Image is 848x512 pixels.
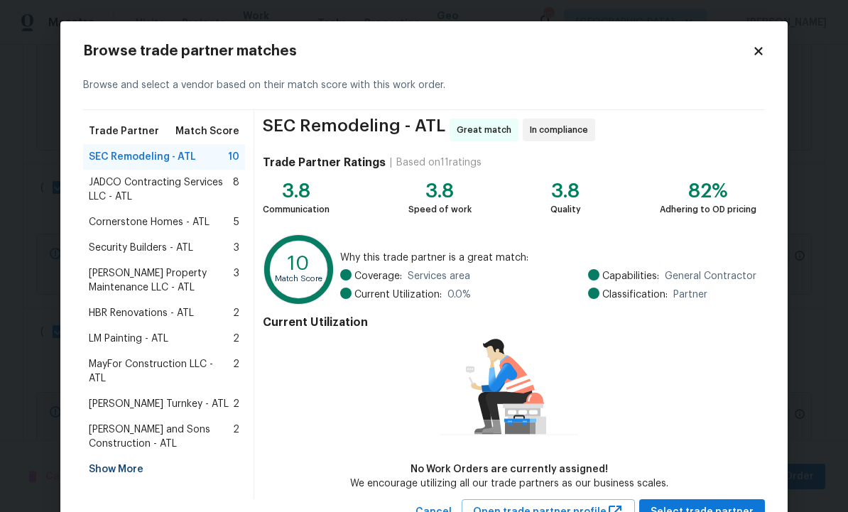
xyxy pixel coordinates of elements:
[386,156,396,170] div: |
[89,175,233,204] span: JADCO Contracting Services LLC - ATL
[275,275,322,283] text: Match Score
[228,150,239,164] span: 10
[83,61,765,110] div: Browse and select a vendor based on their match score with this work order.
[175,124,239,138] span: Match Score
[350,462,668,476] div: No Work Orders are currently assigned!
[234,215,239,229] span: 5
[263,315,756,329] h4: Current Utilization
[660,184,756,198] div: 82%
[408,184,472,198] div: 3.8
[660,202,756,217] div: Adhering to OD pricing
[550,202,581,217] div: Quality
[89,266,234,295] span: [PERSON_NAME] Property Maintenance LLC - ATL
[602,269,659,283] span: Capabilities:
[83,44,752,58] h2: Browse trade partner matches
[288,254,310,273] text: 10
[233,332,239,346] span: 2
[89,124,159,138] span: Trade Partner
[233,423,239,451] span: 2
[89,332,168,346] span: LM Painting - ATL
[408,202,472,217] div: Speed of work
[233,175,239,204] span: 8
[234,266,239,295] span: 3
[233,397,239,411] span: 2
[263,156,386,170] h4: Trade Partner Ratings
[263,119,445,141] span: SEC Remodeling - ATL
[447,288,471,302] span: 0.0 %
[89,150,196,164] span: SEC Remodeling - ATL
[233,306,239,320] span: 2
[234,241,239,255] span: 3
[673,288,707,302] span: Partner
[354,288,442,302] span: Current Utilization:
[550,184,581,198] div: 3.8
[354,269,402,283] span: Coverage:
[396,156,482,170] div: Based on 11 ratings
[350,476,668,491] div: We encourage utilizing all our trade partners as our business scales.
[233,357,239,386] span: 2
[263,202,330,217] div: Communication
[408,269,470,283] span: Services area
[89,357,233,386] span: MayFor Construction LLC - ATL
[89,423,233,451] span: [PERSON_NAME] and Sons Construction - ATL
[89,215,210,229] span: Cornerstone Homes - ATL
[263,184,330,198] div: 3.8
[89,306,194,320] span: HBR Renovations - ATL
[89,241,193,255] span: Security Builders - ATL
[457,123,517,137] span: Great match
[665,269,756,283] span: General Contractor
[602,288,668,302] span: Classification:
[83,457,245,482] div: Show More
[340,251,756,265] span: Why this trade partner is a great match:
[530,123,594,137] span: In compliance
[89,397,229,411] span: [PERSON_NAME] Turnkey - ATL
